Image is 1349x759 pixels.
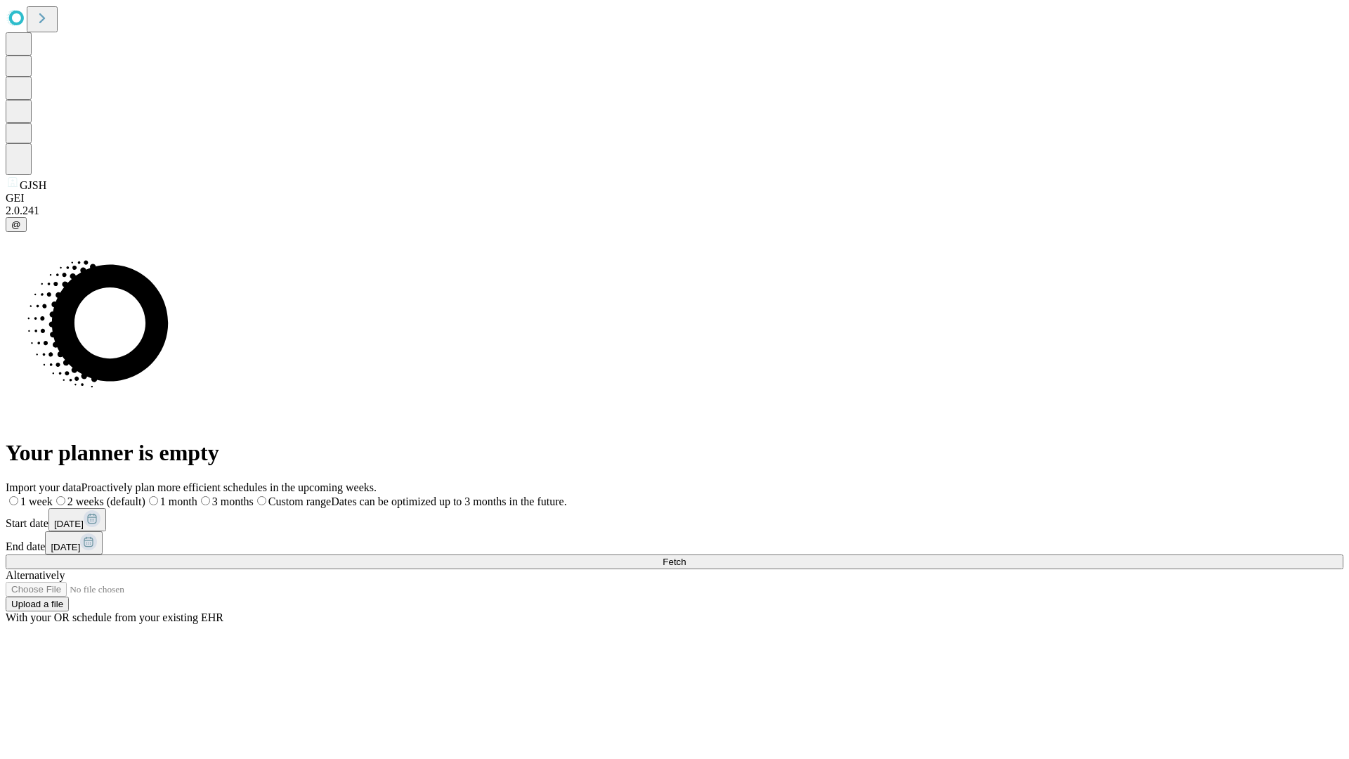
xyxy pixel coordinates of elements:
span: 2 weeks (default) [67,495,145,507]
span: 3 months [212,495,254,507]
h1: Your planner is empty [6,440,1343,466]
span: Custom range [268,495,331,507]
div: End date [6,531,1343,554]
span: [DATE] [51,542,80,552]
span: Proactively plan more efficient schedules in the upcoming weeks. [82,481,377,493]
span: GJSH [20,179,46,191]
button: Fetch [6,554,1343,569]
button: Upload a file [6,597,69,611]
span: Alternatively [6,569,65,581]
input: 2 weeks (default) [56,496,65,505]
div: 2.0.241 [6,205,1343,217]
span: 1 week [20,495,53,507]
button: [DATE] [45,531,103,554]
span: Fetch [663,557,686,567]
button: [DATE] [48,508,106,531]
span: 1 month [160,495,197,507]
input: Custom rangeDates can be optimized up to 3 months in the future. [257,496,266,505]
div: GEI [6,192,1343,205]
input: 1 month [149,496,158,505]
span: Import your data [6,481,82,493]
span: @ [11,219,21,230]
input: 3 months [201,496,210,505]
button: @ [6,217,27,232]
div: Start date [6,508,1343,531]
span: [DATE] [54,519,84,529]
input: 1 week [9,496,18,505]
span: With your OR schedule from your existing EHR [6,611,223,623]
span: Dates can be optimized up to 3 months in the future. [331,495,566,507]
